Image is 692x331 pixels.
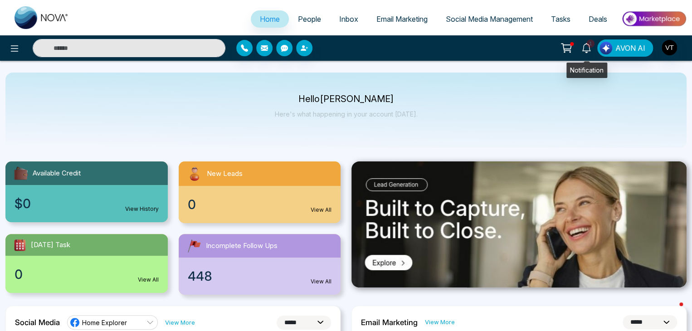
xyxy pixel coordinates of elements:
[82,318,127,327] span: Home Explorer
[661,300,683,322] iframe: Intercom live chat
[367,10,437,28] a: Email Marketing
[186,165,203,182] img: newLeads.svg
[311,277,331,286] a: View All
[621,9,687,29] img: Market-place.gif
[351,161,687,287] img: .
[446,15,533,24] span: Social Media Management
[207,169,243,179] span: New Leads
[566,63,607,78] div: Notification
[289,10,330,28] a: People
[15,318,60,327] h2: Social Media
[376,15,428,24] span: Email Marketing
[173,234,346,295] a: Incomplete Follow Ups448View All
[298,15,321,24] span: People
[615,43,645,54] span: AVON AI
[15,265,23,284] span: 0
[165,318,195,327] a: View More
[188,195,196,214] span: 0
[575,39,597,55] a: 1
[251,10,289,28] a: Home
[425,318,455,326] a: View More
[13,165,29,181] img: availableCredit.svg
[542,10,580,28] a: Tasks
[311,206,331,214] a: View All
[138,276,159,284] a: View All
[15,6,69,29] img: Nova CRM Logo
[15,194,31,213] span: $0
[339,15,358,24] span: Inbox
[275,95,418,103] p: Hello [PERSON_NAME]
[437,10,542,28] a: Social Media Management
[275,110,418,118] p: Here's what happening in your account [DATE].
[31,240,70,250] span: [DATE] Task
[551,15,570,24] span: Tasks
[662,40,677,55] img: User Avatar
[125,205,159,213] a: View History
[361,318,418,327] h2: Email Marketing
[260,15,280,24] span: Home
[580,10,616,28] a: Deals
[599,42,612,54] img: Lead Flow
[330,10,367,28] a: Inbox
[33,168,81,179] span: Available Credit
[206,241,278,251] span: Incomplete Follow Ups
[13,238,27,252] img: todayTask.svg
[589,15,607,24] span: Deals
[188,267,212,286] span: 448
[186,238,202,254] img: followUps.svg
[586,39,595,48] span: 1
[173,161,346,223] a: New Leads0View All
[597,39,653,57] button: AVON AI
